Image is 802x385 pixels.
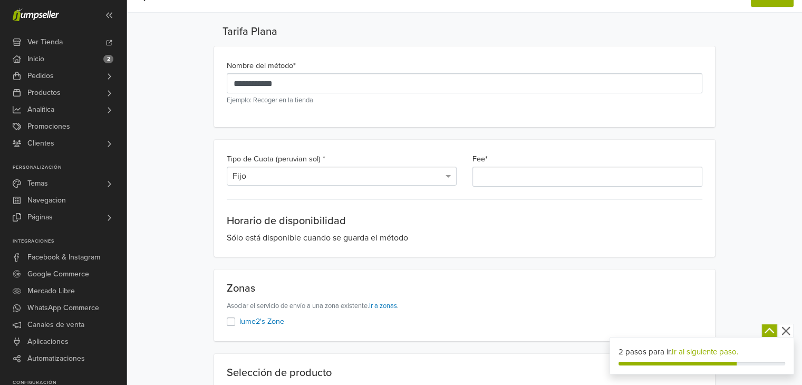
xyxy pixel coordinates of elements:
[27,350,85,367] span: Automatizaciones
[27,135,54,152] span: Clientes
[27,51,44,68] span: Inicio
[227,367,702,379] div: Selección de producto
[27,209,53,226] span: Páginas
[233,171,246,181] span: Fijo
[27,68,54,84] span: Pedidos
[27,175,48,192] span: Temas
[13,238,126,245] p: Integraciones
[13,165,126,171] p: Personalización
[27,283,75,300] span: Mercado Libre
[239,317,284,326] a: lume2's Zone
[27,249,100,266] span: Facebook & Instagram
[27,118,70,135] span: Promociones
[227,302,399,310] small: Asociar el servicio de envío a una zona existente. .
[227,153,325,165] label: Tipo de Cuota (peruvian sol) *
[27,84,61,101] span: Productos
[27,34,63,51] span: Ver Tienda
[227,282,702,295] div: Zonas
[472,153,488,165] label: Fee *
[672,347,738,357] a: Ir al siguiente paso.
[27,316,84,333] span: Canales de venta
[103,55,113,63] span: 2
[227,60,296,72] label: Nombre del método *
[27,192,66,209] span: Navegacion
[27,266,89,283] span: Google Commerce
[27,101,54,118] span: Analítica
[619,346,785,358] div: 2 pasos para ir.
[27,300,99,316] span: WhatsApp Commerce
[227,232,702,244] div: Sólo está disponible cuando se guarda el método
[227,215,702,227] p: Horario de disponibilidad
[227,93,702,105] p: Ejemplo: Recoger en la tienda
[369,302,397,310] a: Ir a zonas
[214,25,715,38] div: Tarifa Plana
[27,333,69,350] span: Aplicaciones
